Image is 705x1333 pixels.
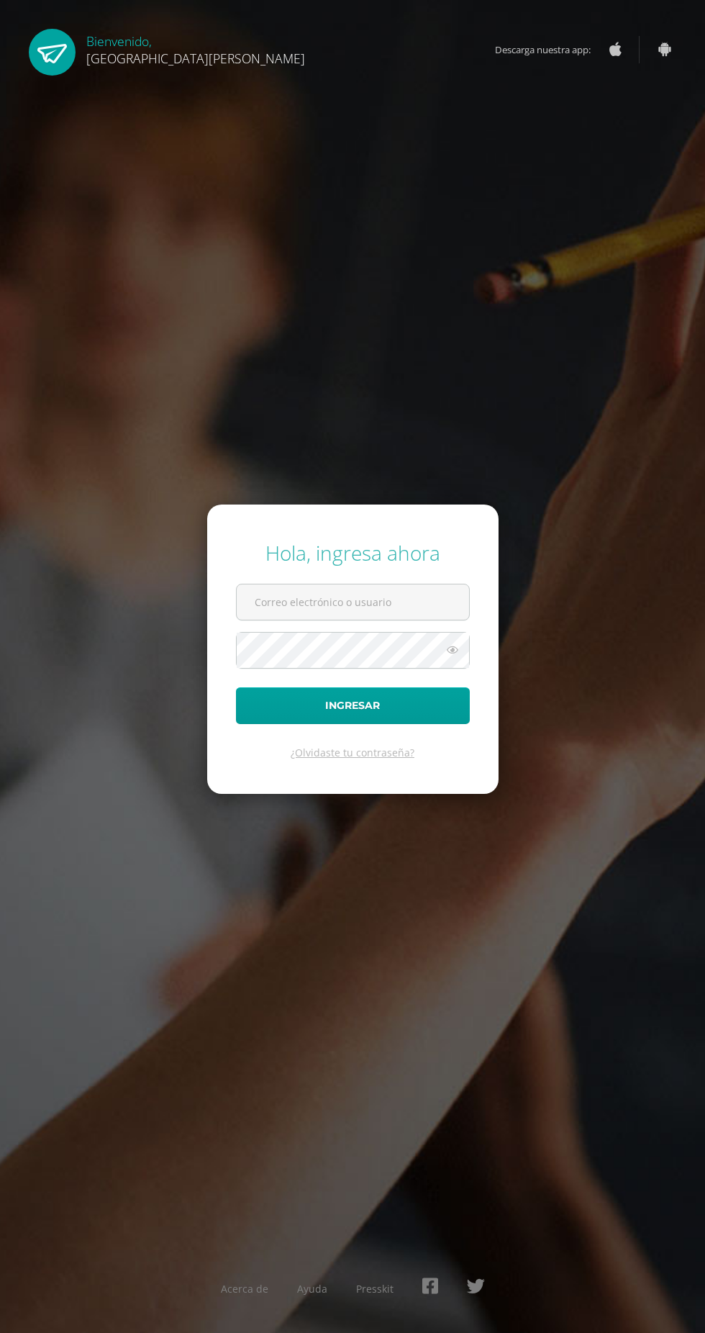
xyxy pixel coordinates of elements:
[297,1282,327,1296] a: Ayuda
[86,29,305,67] div: Bienvenido,
[495,36,605,63] span: Descarga nuestra app:
[356,1282,394,1296] a: Presskit
[236,687,470,724] button: Ingresar
[237,584,469,620] input: Correo electrónico o usuario
[221,1282,268,1296] a: Acerca de
[86,50,305,67] span: [GEOGRAPHIC_DATA][PERSON_NAME]
[291,746,414,759] a: ¿Olvidaste tu contraseña?
[236,539,470,566] div: Hola, ingresa ahora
